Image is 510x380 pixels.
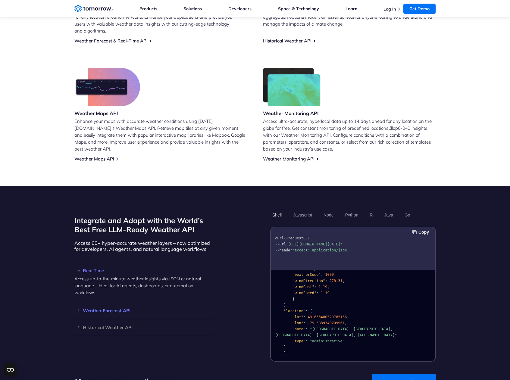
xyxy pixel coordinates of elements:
[270,210,284,220] button: Shell
[283,345,286,349] span: }
[74,275,213,296] p: Access up-to-the-minute weather insights via JSON or natural language – ideal for AI agents, dash...
[321,273,323,277] span: :
[74,216,213,234] h2: Integrate and Adapt with the World’s Best Free LLM-Ready Weather API
[291,210,314,220] button: Javascript
[275,236,284,240] span: curl
[310,321,345,325] span: 79.3839340209961
[368,210,375,220] button: R
[283,303,286,307] span: }
[347,315,349,319] span: ,
[316,291,318,295] span: :
[74,110,140,117] h3: Weather Maps API
[74,240,213,252] p: Access 60+ hyper-accurate weather layers – now optimized for developers, AI agents, and natural l...
[283,351,286,355] span: }
[292,297,294,301] span: }
[397,333,399,337] span: ,
[292,248,349,252] span: 'accept: application/json'
[303,315,305,319] span: :
[74,325,213,330] h3: Historical Weather API
[263,118,436,152] p: Access ultra-accurate, hyperlocal data up to 14 days ahead for any location on the globe for free...
[308,321,310,325] span: -
[292,315,303,319] span: "lat"
[305,309,308,313] span: :
[383,6,396,12] a: Log In
[292,273,321,277] span: "weatherCode"
[283,309,305,313] span: "location"
[303,321,305,325] span: :
[329,279,342,283] span: 278.31
[318,285,327,289] span: 1.19
[74,156,114,162] a: Weather Maps API
[286,242,343,246] span: '[URL][DOMAIN_NAME][DATE]'
[325,273,334,277] span: 1000
[283,236,288,240] span: --
[314,285,316,289] span: :
[263,38,311,44] a: Historical Weather API
[343,279,345,283] span: ,
[403,4,436,14] a: Get Demo
[3,363,17,377] button: Open CMP widget
[74,118,247,152] p: Enhance your maps with accurate weather conditions using [DATE][DOMAIN_NAME]’s Weather Maps API. ...
[139,6,157,11] a: Products
[292,279,325,283] span: "windDirection"
[310,339,345,343] span: "administrative"
[327,285,329,289] span: ,
[183,6,202,11] a: Solutions
[382,210,395,220] button: Java
[279,242,286,246] span: url
[292,339,305,343] span: "type"
[263,110,321,117] h3: Weather Monitoring API
[303,236,310,240] span: GET
[74,4,114,13] a: Home link
[292,327,305,331] span: "name"
[310,309,312,313] span: {
[321,210,336,220] button: Node
[275,327,397,337] span: "[GEOGRAPHIC_DATA], [GEOGRAPHIC_DATA], [GEOGRAPHIC_DATA], [GEOGRAPHIC_DATA], [GEOGRAPHIC_DATA]"
[292,291,316,295] span: "windSpeed"
[305,327,308,331] span: :
[343,210,360,220] button: Python
[334,273,336,277] span: ,
[74,38,148,44] a: Weather Forecast & Real-Time API
[278,6,319,11] a: Space & Technology
[292,285,314,289] span: "windGust"
[275,242,279,246] span: --
[286,303,288,307] span: ,
[279,248,292,252] span: header
[345,321,347,325] span: ,
[412,229,431,235] button: Copy
[321,291,329,295] span: 1.19
[74,308,213,313] h3: Weather Forecast API
[305,339,308,343] span: :
[263,156,314,162] a: Weather Monitoring API
[308,315,347,319] span: 43.653480529785156
[228,6,252,11] a: Developers
[346,6,357,11] a: Learn
[325,279,327,283] span: :
[402,210,412,220] button: Go
[74,268,213,273] h3: Real Time
[292,321,303,325] span: "lon"
[275,248,279,252] span: --
[288,236,303,240] span: request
